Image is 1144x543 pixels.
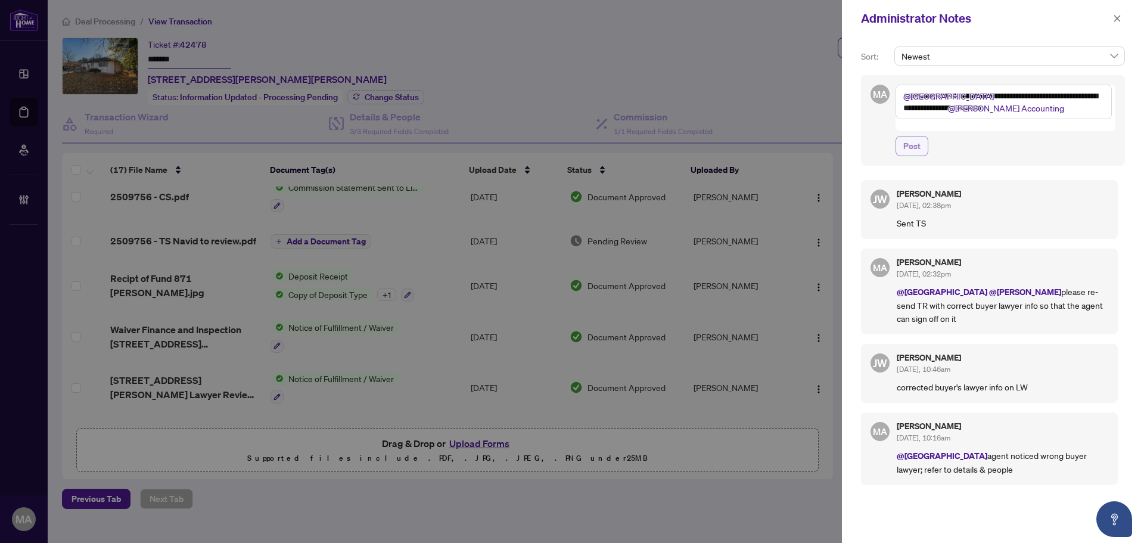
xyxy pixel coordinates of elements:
span: close [1113,14,1121,23]
span: Newest [901,47,1118,65]
span: MA [873,260,887,275]
span: [DATE], 10:46am [897,365,950,374]
span: MA [873,424,887,439]
p: Sort: [861,50,890,63]
div: Administrator Notes [861,10,1109,27]
p: Sent TS [897,216,1108,229]
span: [DATE], 02:32pm [897,269,951,278]
span: JW [873,191,887,207]
h5: [PERSON_NAME] [897,258,1108,266]
span: [DATE], 02:38pm [897,201,951,210]
p: agent noticed wrong buyer lawyer; refer to details & people [897,449,1108,476]
span: [DATE], 10:16am [897,433,950,442]
span: Post [903,136,921,156]
h5: [PERSON_NAME] [897,422,1108,430]
span: MA [873,87,887,101]
span: JW [873,355,887,371]
button: Post [896,136,928,156]
p: please re-send TR with correct buyer lawyer info so that the agent can sign off on it [897,285,1108,325]
h5: [PERSON_NAME] [897,190,1108,198]
p: corrected buyer's lawyer info on LW [897,380,1108,393]
button: Open asap [1096,501,1132,537]
span: @[GEOGRAPHIC_DATA] [897,286,987,297]
span: @[GEOGRAPHIC_DATA] [897,450,987,461]
span: @[PERSON_NAME] [989,286,1061,297]
h5: [PERSON_NAME] [897,353,1108,362]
